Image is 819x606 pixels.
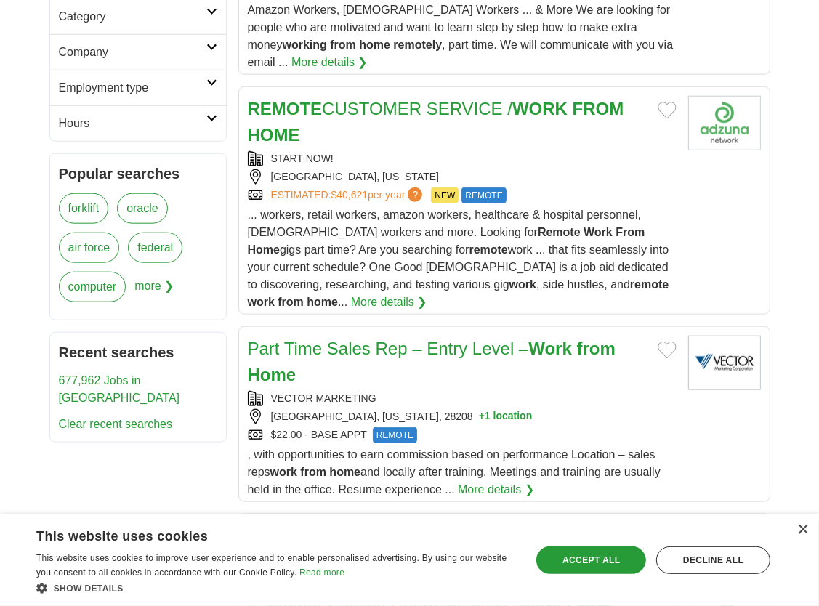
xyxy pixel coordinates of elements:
[469,243,508,256] strong: remote
[351,294,427,311] a: More details ❯
[330,39,356,51] strong: from
[797,525,808,536] div: Close
[59,342,217,363] h2: Recent searches
[271,187,426,203] a: ESTIMATED:$40,621per year?
[50,105,226,141] a: Hours
[536,546,646,574] div: Accept all
[431,187,459,203] span: NEW
[512,99,568,118] strong: WORK
[117,193,168,224] a: oracle
[59,8,206,25] h2: Category
[59,44,206,61] h2: Company
[248,243,280,256] strong: Home
[248,339,616,384] a: Part Time Sales Rep – Entry Level –Work from Home
[248,409,677,424] div: [GEOGRAPHIC_DATA], [US_STATE], 28208
[248,427,677,443] div: $22.00 - BASE APPT
[573,99,624,118] strong: FROM
[248,296,275,308] strong: work
[36,523,480,545] div: This website uses cookies
[584,226,613,238] strong: Work
[36,553,507,578] span: This website uses cookies to improve user experience and to enable personalised advertising. By u...
[688,96,761,150] img: Company logo
[329,466,360,478] strong: home
[59,418,173,430] a: Clear recent searches
[248,448,661,496] span: , with opportunities to earn commission based on performance Location – sales reps and locally af...
[331,189,368,201] span: $40,621
[270,466,297,478] strong: work
[656,546,770,574] div: Decline all
[300,466,326,478] strong: from
[50,70,226,105] a: Employment type
[59,163,217,185] h2: Popular searches
[373,427,417,443] span: REMOTE
[248,125,300,145] strong: HOME
[359,39,390,51] strong: home
[248,365,296,384] strong: Home
[59,233,120,263] a: air force
[461,187,506,203] span: REMOTE
[248,209,669,308] span: ... workers, retail workers, amazon workers, healthcare & hospital personnel, [DEMOGRAPHIC_DATA] ...
[528,339,572,358] strong: Work
[59,79,206,97] h2: Employment type
[291,54,368,71] a: More details ❯
[248,151,677,166] div: START NOW!
[50,34,226,70] a: Company
[248,169,677,185] div: [GEOGRAPHIC_DATA], [US_STATE]
[248,99,323,118] strong: REMOTE
[479,409,485,424] span: +
[458,481,534,498] a: More details ❯
[630,278,669,291] strong: remote
[299,567,344,578] a: Read more, opens a new window
[59,272,126,302] a: computer
[408,187,422,202] span: ?
[283,39,327,51] strong: working
[59,115,206,132] h2: Hours
[393,39,442,51] strong: remotely
[658,342,677,359] button: Add to favorite jobs
[59,374,180,404] a: 677,962 Jobs in [GEOGRAPHIC_DATA]
[36,581,517,595] div: Show details
[59,193,109,224] a: forklift
[54,583,124,594] span: Show details
[248,99,624,145] a: REMOTECUSTOMER SERVICE /WORK FROM HOME
[577,339,616,358] strong: from
[134,272,174,311] span: more ❯
[509,278,536,291] strong: work
[658,102,677,119] button: Add to favorite jobs
[278,296,304,308] strong: from
[128,233,182,263] a: federal
[307,296,338,308] strong: home
[538,226,581,238] strong: Remote
[479,409,533,424] button: +1 location
[688,336,761,390] img: Vector Marketing logo
[271,392,376,404] a: VECTOR MARKETING
[616,226,645,238] strong: From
